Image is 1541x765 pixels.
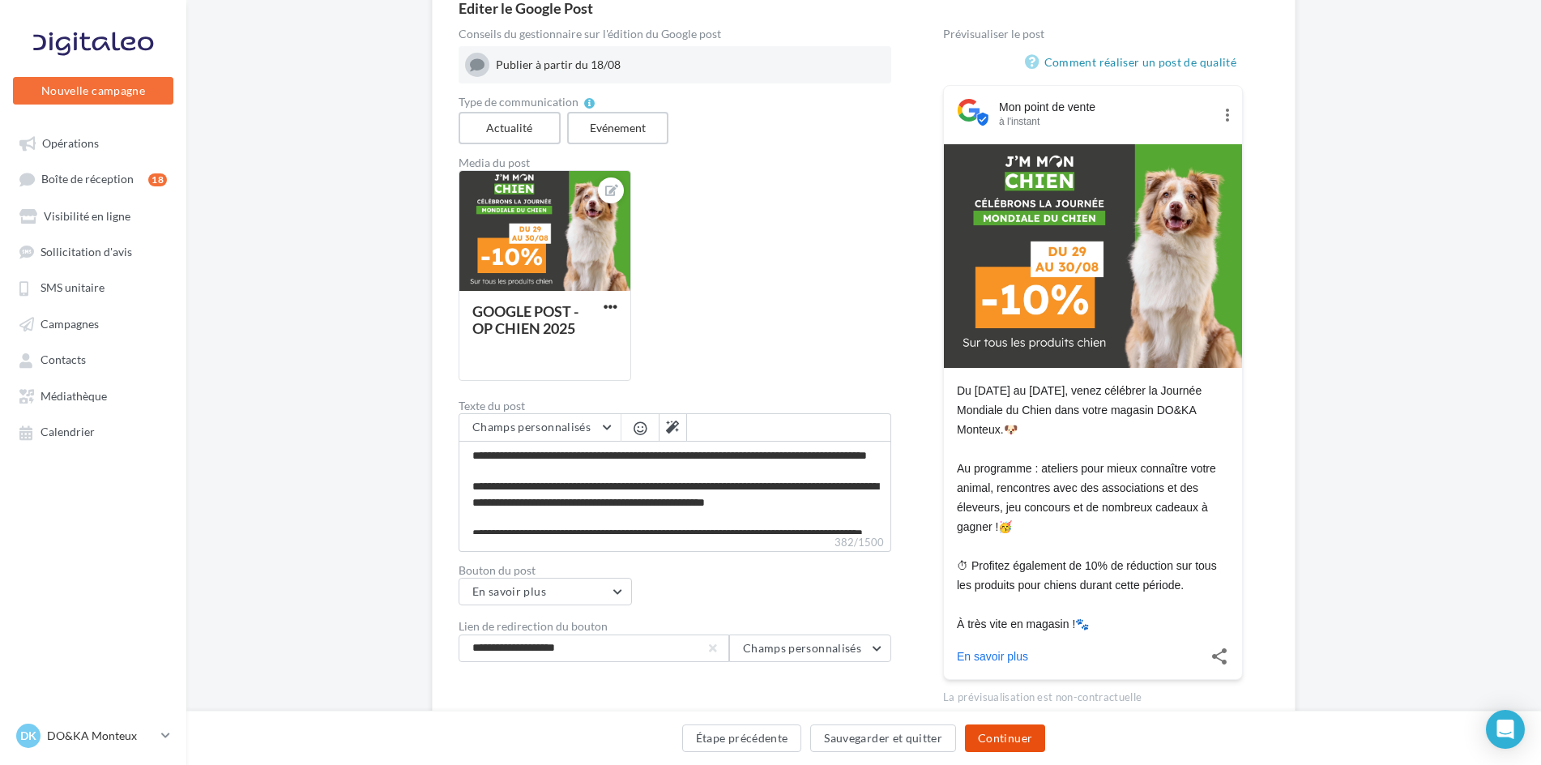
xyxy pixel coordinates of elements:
button: Nouvelle campagne [13,77,173,105]
span: Type de communication [459,96,578,108]
label: Lien de redirection du bouton [459,621,608,632]
button: En savoir plus [459,578,632,605]
a: En savoir plus [957,640,1184,673]
a: Visibilité en ligne [10,201,177,230]
div: Media du post [459,157,891,169]
img: GOOGLE POST - OP CHIEN 2025 [944,144,1242,368]
a: Sollicitation d'avis [10,237,177,266]
label: Bouton du post [459,565,891,576]
span: Médiathèque [41,389,107,403]
span: SMS unitaire [41,281,105,295]
button: Champs personnalisés [459,414,621,442]
div: Conseils du gestionnaire sur l'édition du Google post [459,28,891,40]
label: Evénement [567,112,669,144]
span: Boîte de réception [41,173,134,186]
a: Opérations [10,128,177,157]
span: DK [20,728,36,744]
p: DO&KA Monteux [47,728,155,744]
div: Editer le Google Post [459,1,1269,15]
div: GOOGLE POST - OP CHIEN 2025 [472,302,578,337]
span: Champs personnalisés [743,641,861,655]
span: Calendrier [41,425,95,439]
button: Champs personnalisés [729,635,891,662]
div: Prévisualiser le post [943,28,1243,40]
span: Visibilité en ligne [44,209,130,223]
a: DK DO&KA Monteux [13,720,173,751]
div: Open Intercom Messenger [1486,710,1525,749]
button: Sauvegarder et quitter [810,724,956,752]
button: Continuer [965,724,1045,752]
span: Campagnes [41,317,99,331]
a: Calendrier [10,417,177,446]
div: à l'instant [999,115,1213,128]
div: Publier à partir du 18/08 [496,57,885,73]
span: Contacts [41,353,86,367]
span: Opérations [42,136,99,150]
a: Campagnes [10,309,177,338]
label: 382/1500 [459,534,891,552]
label: Actualité [459,112,561,144]
div: Mon point de vente [999,99,1213,115]
div: Du [DATE] au [DATE], venez célébrer la Journée Mondiale du Chien dans votre magasin DO&KA Monteux... [957,381,1229,634]
div: 18 [148,173,167,186]
a: Boîte de réception18 [10,164,177,194]
span: Sollicitation d'avis [41,245,132,259]
a: Médiathèque [10,381,177,410]
button: Étape précédente [682,724,802,752]
a: Comment réaliser un post de qualité [1025,53,1243,72]
div: La prévisualisation est non-contractuelle [943,684,1243,705]
label: Texte du post [459,400,891,412]
a: Contacts [10,344,177,374]
a: SMS unitaire [10,272,177,301]
span: Champs personnalisés [472,420,591,434]
span: En savoir plus [472,584,546,598]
